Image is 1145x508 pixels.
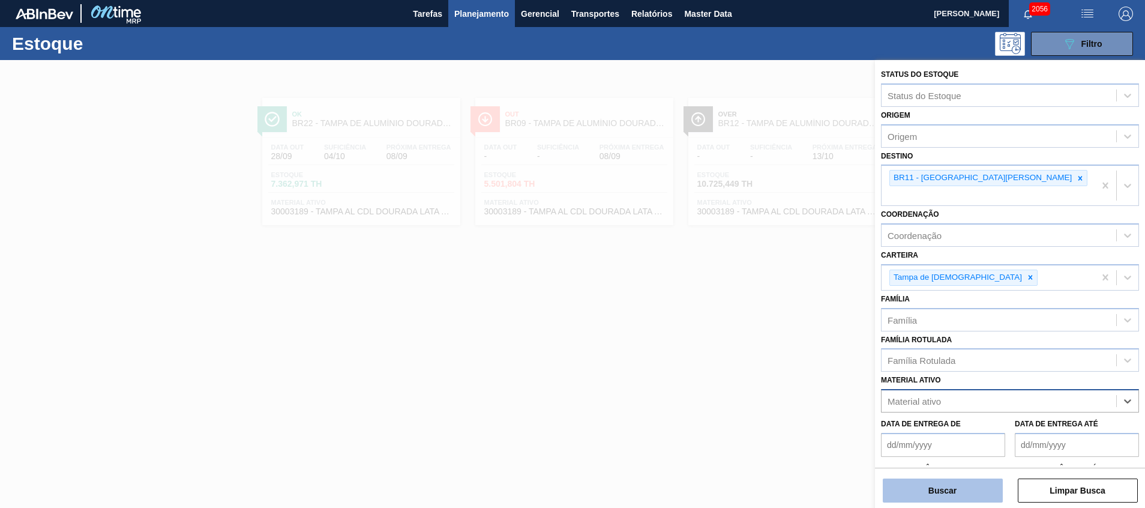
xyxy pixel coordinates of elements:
[521,7,559,21] span: Gerencial
[890,171,1074,186] div: BR11 - [GEOGRAPHIC_DATA][PERSON_NAME]
[881,152,913,160] label: Destino
[1015,464,1097,473] label: Data suficiência até
[1031,32,1133,56] button: Filtro
[881,376,941,384] label: Material ativo
[888,131,917,141] div: Origem
[12,37,191,50] h1: Estoque
[881,464,960,473] label: Data suficiência de
[881,111,910,119] label: Origem
[1119,7,1133,21] img: Logout
[1009,5,1047,22] button: Notificações
[1029,2,1050,16] span: 2056
[890,270,1024,285] div: Tampa de [DEMOGRAPHIC_DATA]
[454,7,509,21] span: Planejamento
[1080,7,1095,21] img: userActions
[881,336,952,344] label: Família Rotulada
[1015,433,1139,457] input: dd/mm/yyyy
[995,32,1025,56] div: Pogramando: nenhum usuário selecionado
[631,7,672,21] span: Relatórios
[881,433,1005,457] input: dd/mm/yyyy
[413,7,442,21] span: Tarefas
[881,251,918,259] label: Carteira
[881,295,910,303] label: Família
[888,315,917,325] div: Família
[888,396,941,407] div: Material ativo
[881,420,961,428] label: Data de Entrega de
[881,70,958,79] label: Status do Estoque
[888,90,961,100] div: Status do Estoque
[888,231,942,241] div: Coordenação
[684,7,732,21] span: Master Data
[881,210,939,219] label: Coordenação
[571,7,619,21] span: Transportes
[1081,39,1102,49] span: Filtro
[888,355,955,366] div: Família Rotulada
[16,8,73,19] img: TNhmsLtSVTkK8tSr43FrP2fwEKptu5GPRR3wAAAABJRU5ErkJggg==
[1015,420,1098,428] label: Data de Entrega até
